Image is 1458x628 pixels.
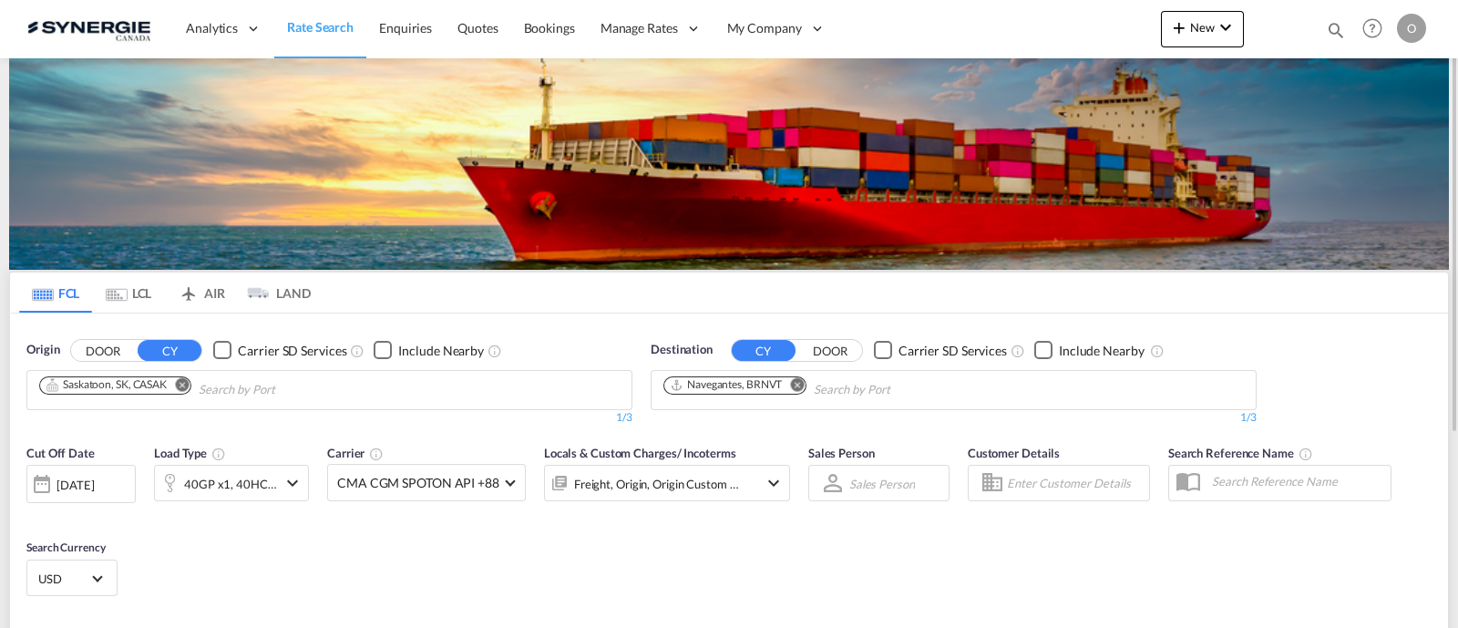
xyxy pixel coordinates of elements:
div: [DATE] [26,465,136,503]
div: O [1397,14,1426,43]
div: Include Nearby [398,342,484,360]
div: 1/3 [651,410,1257,426]
md-checkbox: Checkbox No Ink [1034,341,1145,360]
span: Search Reference Name [1168,446,1313,460]
div: Freight Origin Origin Custom Destination Destination Custom Factory Stuffingicon-chevron-down [544,465,790,501]
span: My Company [727,19,802,37]
div: [DATE] [56,477,94,493]
div: 40GP x1 40HC x1icon-chevron-down [154,465,309,501]
div: Include Nearby [1059,342,1145,360]
md-icon: The selected Trucker/Carrierwill be displayed in the rate results If the rates are from another f... [369,447,384,461]
md-icon: Unchecked: Ignores neighbouring ports when fetching rates.Checked : Includes neighbouring ports w... [488,344,502,358]
span: Destination [651,341,713,359]
button: DOOR [798,340,862,361]
md-icon: icon-chevron-down [282,472,303,494]
md-pagination-wrapper: Use the left and right arrow keys to navigate between tabs [19,273,311,313]
span: CMA CGM SPOTON API +88 [337,474,499,492]
span: Load Type [154,446,226,460]
span: Help [1357,13,1388,44]
button: icon-plus 400-fgNewicon-chevron-down [1161,11,1244,47]
button: CY [138,340,201,361]
span: Origin [26,341,59,359]
div: Navegantes, BRNVT [670,377,782,393]
div: icon-magnify [1326,20,1346,47]
md-icon: icon-chevron-down [1215,16,1237,38]
span: Sales Person [808,446,875,460]
div: Help [1357,13,1397,46]
span: Quotes [457,20,498,36]
button: DOOR [71,340,135,361]
div: Carrier SD Services [238,342,346,360]
md-tab-item: AIR [165,273,238,313]
div: Freight Origin Origin Custom Destination Destination Custom Factory Stuffing [574,471,740,497]
img: LCL+%26+FCL+BACKGROUND.png [9,58,1449,270]
span: Bookings [524,20,575,36]
div: Carrier SD Services [898,342,1007,360]
md-icon: Unchecked: Ignores neighbouring ports when fetching rates.Checked : Includes neighbouring ports w... [1150,344,1165,358]
md-chips-wrap: Chips container. Use arrow keys to select chips. [36,371,379,405]
input: Search Reference Name [1203,468,1391,495]
md-icon: icon-chevron-down [763,472,785,494]
md-icon: icon-plus 400-fg [1168,16,1190,38]
span: Customer Details [968,446,1060,460]
md-select: Select Currency: $ USDUnited States Dollar [36,565,108,592]
button: CY [732,340,796,361]
md-icon: icon-information-outline [211,447,226,461]
md-checkbox: Checkbox No Ink [374,341,484,360]
md-tab-item: FCL [19,273,92,313]
span: Manage Rates [601,19,678,37]
button: Remove [778,377,806,396]
div: Press delete to remove this chip. [670,377,785,393]
div: 40GP x1 40HC x1 [184,471,277,497]
div: Press delete to remove this chip. [46,377,170,393]
md-checkbox: Checkbox No Ink [874,341,1007,360]
span: Cut Off Date [26,446,95,460]
md-chips-wrap: Chips container. Use arrow keys to select chips. [661,371,994,405]
md-tab-item: LCL [92,273,165,313]
md-icon: icon-magnify [1326,20,1346,40]
md-icon: Unchecked: Search for CY (Container Yard) services for all selected carriers.Checked : Search for... [1011,344,1025,358]
input: Chips input. [199,376,372,405]
md-icon: icon-airplane [178,283,200,296]
span: Search Currency [26,540,106,554]
md-icon: Unchecked: Search for CY (Container Yard) services for all selected carriers.Checked : Search for... [350,344,364,358]
span: Analytics [186,19,238,37]
div: Saskatoon, SK, CASAK [46,377,167,393]
span: Locals & Custom Charges [544,446,736,460]
md-checkbox: Checkbox No Ink [213,341,346,360]
button: Remove [163,377,190,396]
md-tab-item: LAND [238,273,311,313]
md-icon: Your search will be saved by the below given name [1299,447,1313,461]
input: Chips input. [814,376,987,405]
div: 1/3 [26,410,632,426]
span: / Incoterms [677,446,736,460]
md-select: Sales Person [847,470,917,497]
span: Enquiries [379,20,432,36]
img: 1f56c880d42311ef80fc7dca854c8e59.png [27,8,150,49]
input: Enter Customer Details [1007,469,1144,497]
span: Carrier [327,446,384,460]
md-datepicker: Select [26,501,40,526]
span: Rate Search [287,19,354,35]
span: New [1168,20,1237,35]
span: USD [38,571,89,587]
